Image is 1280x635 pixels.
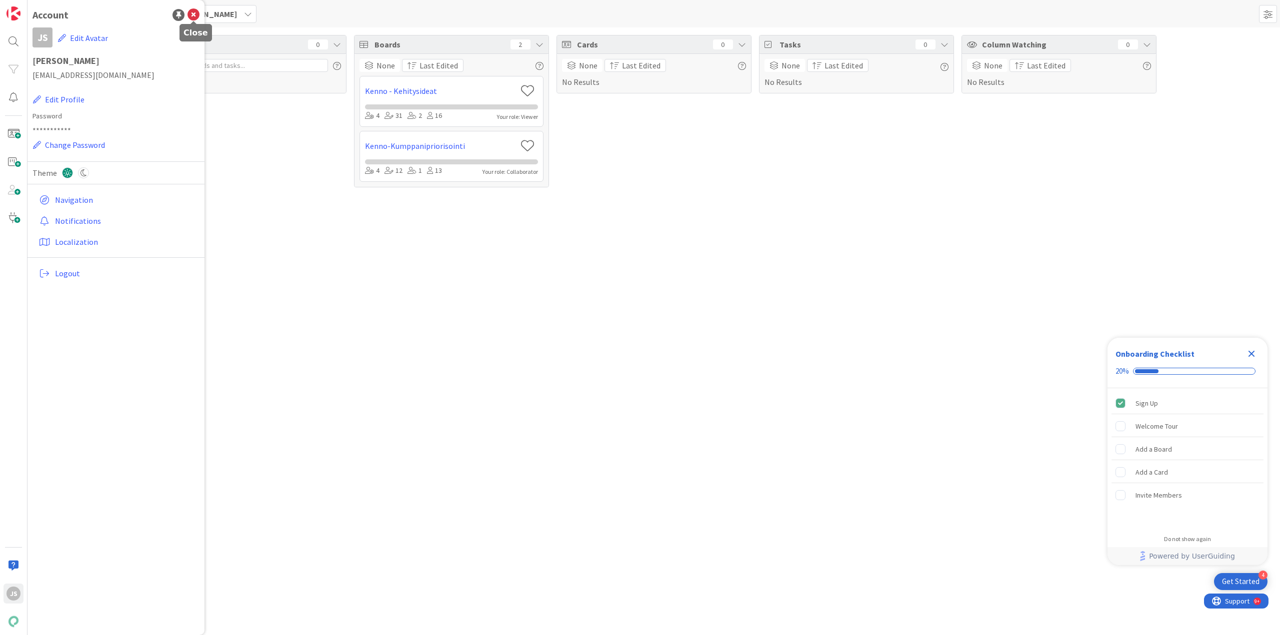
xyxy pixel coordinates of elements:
div: No Results [562,59,746,88]
div: 0 [915,39,935,49]
span: Focus [172,38,300,50]
button: Change Password [32,138,105,151]
div: 1 [407,165,422,176]
div: Checklist items [1107,388,1267,529]
div: Welcome Tour [1135,420,1178,432]
a: Notifications [35,212,199,230]
div: Welcome Tour is incomplete. [1111,415,1263,437]
span: Column Watching [982,38,1113,50]
div: 12 [384,165,402,176]
a: Localization [35,233,199,251]
div: Sign Up is complete. [1111,392,1263,414]
div: Close Checklist [1243,346,1259,362]
div: Add a Board is incomplete. [1111,438,1263,460]
button: Edit Profile [32,93,85,106]
div: 0 [713,39,733,49]
h5: Close [183,28,208,37]
button: Last Edited [1009,59,1071,72]
div: Do not show again [1164,535,1211,543]
div: Sign Up [1135,397,1158,409]
span: Last Edited [622,59,660,71]
div: Get Started [1222,577,1259,587]
div: Add a Card is incomplete. [1111,461,1263,483]
span: Support [21,1,45,13]
span: Tasks [779,38,910,50]
div: Your role: Collaborator [482,167,538,176]
div: Add a Card [1135,466,1168,478]
a: Kenno-Kumppanipriorisointi [365,140,516,152]
div: 4 [365,165,379,176]
button: Last Edited [807,59,868,72]
div: 31 [384,110,402,121]
div: JS [32,27,52,47]
div: 2 [510,39,530,49]
div: Account [32,7,68,22]
span: Last Edited [824,59,863,71]
img: avatar [6,615,20,629]
span: None [781,59,800,71]
div: 0 [308,39,328,49]
div: 13 [427,165,442,176]
div: 9+ [50,4,55,12]
div: No Results [764,59,948,88]
span: Powered by UserGuiding [1149,550,1235,562]
div: 20% [1115,367,1129,376]
span: Logout [55,267,195,279]
span: Theme [32,167,57,179]
label: Password [32,111,199,121]
span: None [579,59,597,71]
div: 4 [365,110,379,121]
div: Add a Board [1135,443,1172,455]
div: Checklist Container [1107,338,1267,565]
div: 2 [407,110,422,121]
button: Last Edited [604,59,666,72]
a: Powered by UserGuiding [1112,547,1262,565]
div: 4 [1258,571,1267,580]
span: None [984,59,1002,71]
div: No Results [157,59,341,88]
div: Your role: Viewer [497,112,538,121]
span: None [376,59,395,71]
span: Cards [577,38,708,50]
div: No Results [967,59,1151,88]
span: Last Edited [419,59,458,71]
input: Search all cards and tasks... [157,59,328,72]
div: Open Get Started checklist, remaining modules: 4 [1214,573,1267,590]
a: Navigation [35,191,199,209]
button: Edit Avatar [57,27,108,48]
span: [EMAIL_ADDRESS][DOMAIN_NAME] [32,69,199,81]
div: Invite Members [1135,489,1182,501]
span: Boards [374,38,505,50]
div: Onboarding Checklist [1115,348,1194,360]
div: 16 [427,110,442,121]
div: Invite Members is incomplete. [1111,484,1263,506]
span: [PERSON_NAME] [176,8,237,20]
button: Last Edited [402,59,463,72]
span: Last Edited [1027,59,1065,71]
img: Visit kanbanzone.com [6,6,20,20]
div: JS [6,587,20,601]
div: Footer [1107,547,1267,565]
div: Checklist progress: 20% [1115,367,1259,376]
a: Kenno - Kehitysideat [365,85,516,97]
h1: [PERSON_NAME] [32,56,199,66]
div: 0 [1118,39,1138,49]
